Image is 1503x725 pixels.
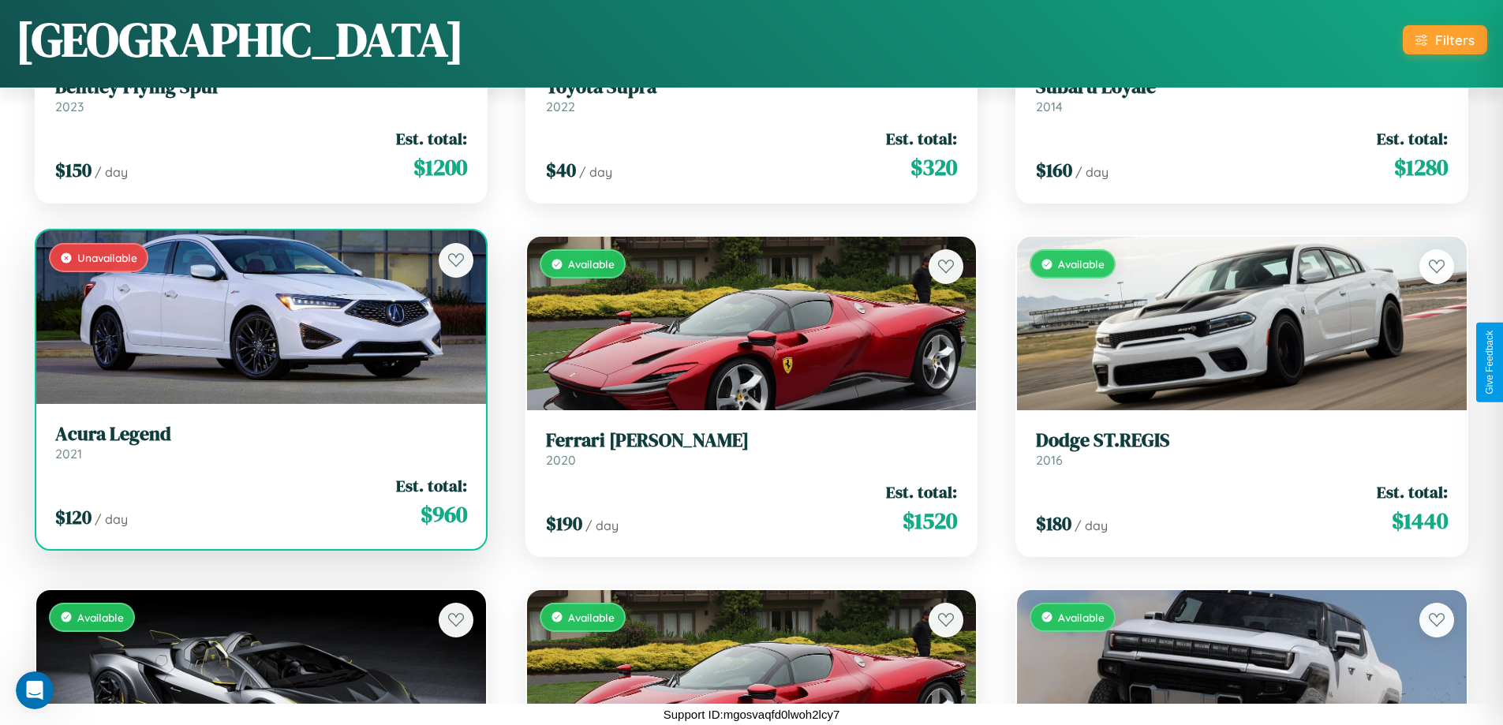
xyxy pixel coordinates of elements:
button: Filters [1403,25,1487,54]
span: $ 190 [546,510,582,536]
span: $ 1520 [903,505,957,536]
a: Ferrari [PERSON_NAME]2020 [546,429,958,468]
span: / day [579,164,612,180]
a: Toyota Supra2022 [546,76,958,114]
span: 2022 [546,99,575,114]
span: Est. total: [396,474,467,497]
span: 2014 [1036,99,1063,114]
span: $ 1440 [1392,505,1448,536]
span: Unavailable [77,251,137,264]
h3: Subaru Loyale [1036,76,1448,99]
iframe: Intercom live chat [16,671,54,709]
span: Est. total: [886,127,957,150]
span: / day [1075,518,1108,533]
h3: Acura Legend [55,423,467,446]
span: Available [568,257,615,271]
span: / day [95,511,128,527]
span: $ 120 [55,504,92,530]
span: Available [568,611,615,624]
h3: Ferrari [PERSON_NAME] [546,429,958,452]
span: $ 1280 [1394,151,1448,183]
span: $ 320 [910,151,957,183]
span: Available [77,611,124,624]
a: Subaru Loyale2014 [1036,76,1448,114]
span: Est. total: [396,127,467,150]
span: Est. total: [1377,480,1448,503]
h3: Bentley Flying Spur [55,76,467,99]
a: Bentley Flying Spur2023 [55,76,467,114]
span: Est. total: [1377,127,1448,150]
span: / day [95,164,128,180]
span: 2020 [546,452,576,468]
span: / day [585,518,619,533]
a: Dodge ST.REGIS2016 [1036,429,1448,468]
span: Est. total: [886,480,957,503]
span: / day [1075,164,1109,180]
span: Available [1058,611,1105,624]
span: $ 960 [421,499,467,530]
div: Filters [1435,32,1475,48]
span: $ 150 [55,157,92,183]
h3: Dodge ST.REGIS [1036,429,1448,452]
h1: [GEOGRAPHIC_DATA] [16,7,464,72]
span: $ 180 [1036,510,1071,536]
span: Available [1058,257,1105,271]
h3: Toyota Supra [546,76,958,99]
a: Acura Legend2021 [55,423,467,462]
span: 2016 [1036,452,1063,468]
span: 2023 [55,99,84,114]
span: $ 1200 [413,151,467,183]
span: 2021 [55,446,82,462]
span: $ 160 [1036,157,1072,183]
div: Give Feedback [1484,331,1495,394]
span: $ 40 [546,157,576,183]
p: Support ID: mgosvaqfd0lwoh2lcy7 [664,704,839,725]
